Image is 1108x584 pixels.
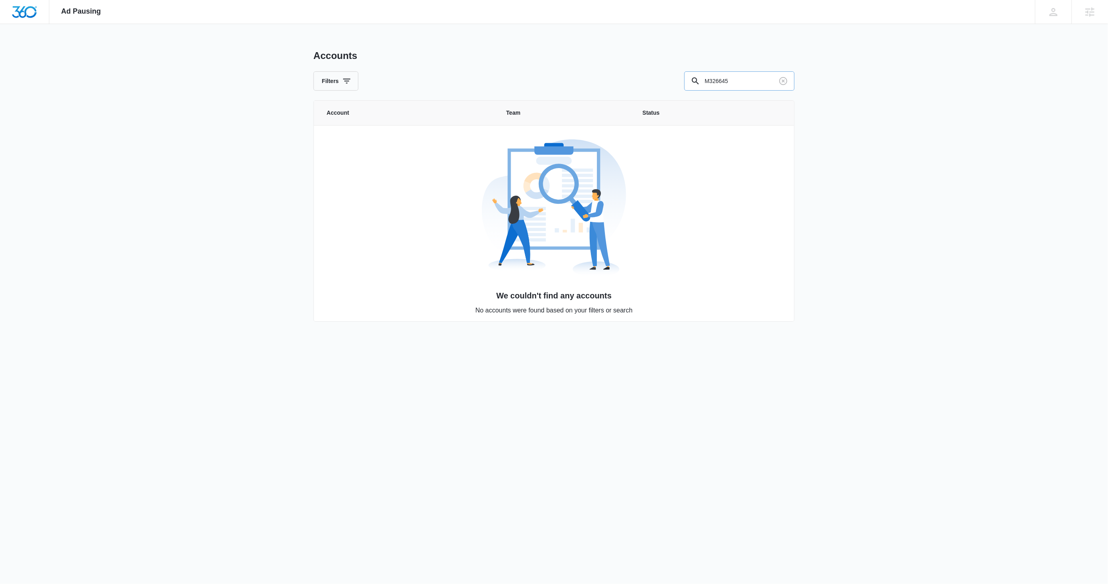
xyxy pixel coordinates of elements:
[313,71,358,91] button: Filters
[314,306,794,315] p: No accounts were found based on your filters or search
[327,109,487,117] span: Account
[506,109,623,117] span: Team
[684,71,795,91] input: Search By Account Number
[777,75,790,87] button: Clear
[482,136,626,280] img: No Data
[313,50,357,62] h1: Accounts
[61,7,101,16] span: Ad Pausing
[643,109,781,117] span: Status
[314,290,794,302] h3: We couldn't find any accounts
